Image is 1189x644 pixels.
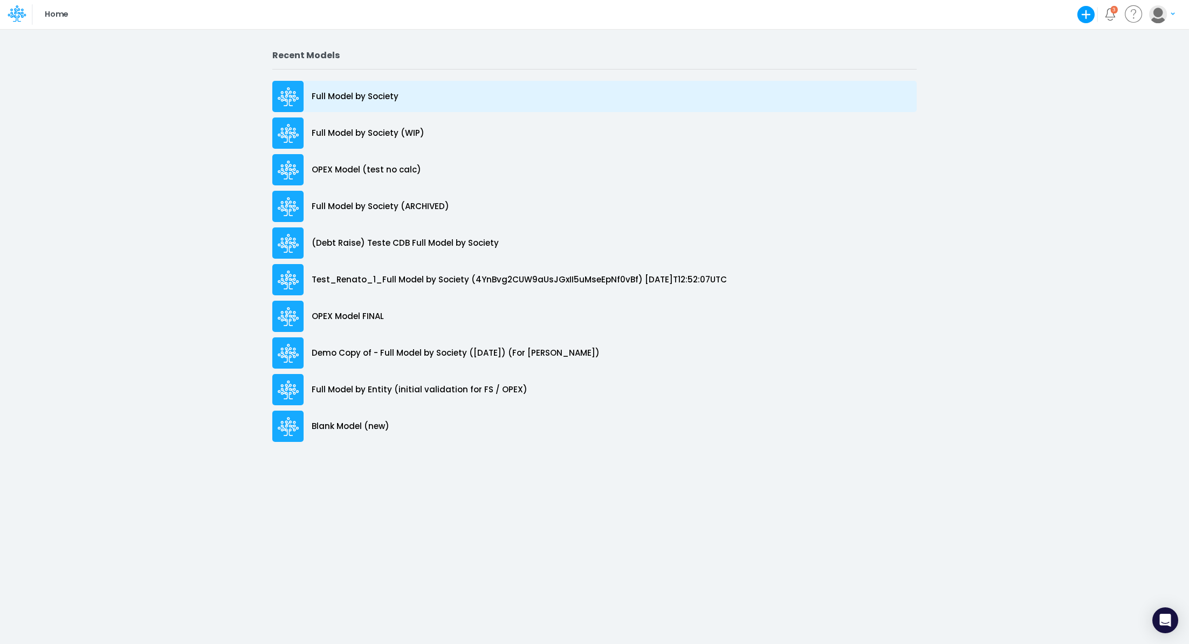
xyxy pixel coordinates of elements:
[1104,8,1116,20] a: Notifications
[272,261,917,298] a: Test_Renato_1_Full Model by Society (4YnBvg2CUW9aUsJGxII5uMseEpNf0vBf) [DATE]T12:52:07UTC
[312,347,600,359] p: Demo Copy of - Full Model by Society ([DATE]) (For [PERSON_NAME])
[312,164,421,176] p: OPEX Model (test no calc)
[312,420,389,433] p: Blank Model (new)
[272,78,917,115] a: Full Model by Society
[312,237,499,250] p: (Debt Raise) Teste CDB Full Model by Society
[272,225,917,261] a: (Debt Raise) Teste CDB Full Model by Society
[1152,607,1178,633] div: Open Intercom Messenger
[272,115,917,151] a: Full Model by Society (WIP)
[312,200,449,213] p: Full Model by Society (ARCHIVED)
[312,384,527,396] p: Full Model by Entity (initial validation for FS / OPEX)
[272,151,917,188] a: OPEX Model (test no calc)
[272,408,917,445] a: Blank Model (new)
[1112,7,1116,12] div: 3 unread items
[312,274,727,286] p: Test_Renato_1_Full Model by Society (4YnBvg2CUW9aUsJGxII5uMseEpNf0vBf) [DATE]T12:52:07UTC
[272,188,917,225] a: Full Model by Society (ARCHIVED)
[312,127,424,140] p: Full Model by Society (WIP)
[272,50,917,60] h2: Recent Models
[272,371,917,408] a: Full Model by Entity (initial validation for FS / OPEX)
[312,91,398,103] p: Full Model by Society
[312,310,384,323] p: OPEX Model FINAL
[272,298,917,335] a: OPEX Model FINAL
[272,335,917,371] a: Demo Copy of - Full Model by Society ([DATE]) (For [PERSON_NAME])
[45,9,68,20] p: Home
